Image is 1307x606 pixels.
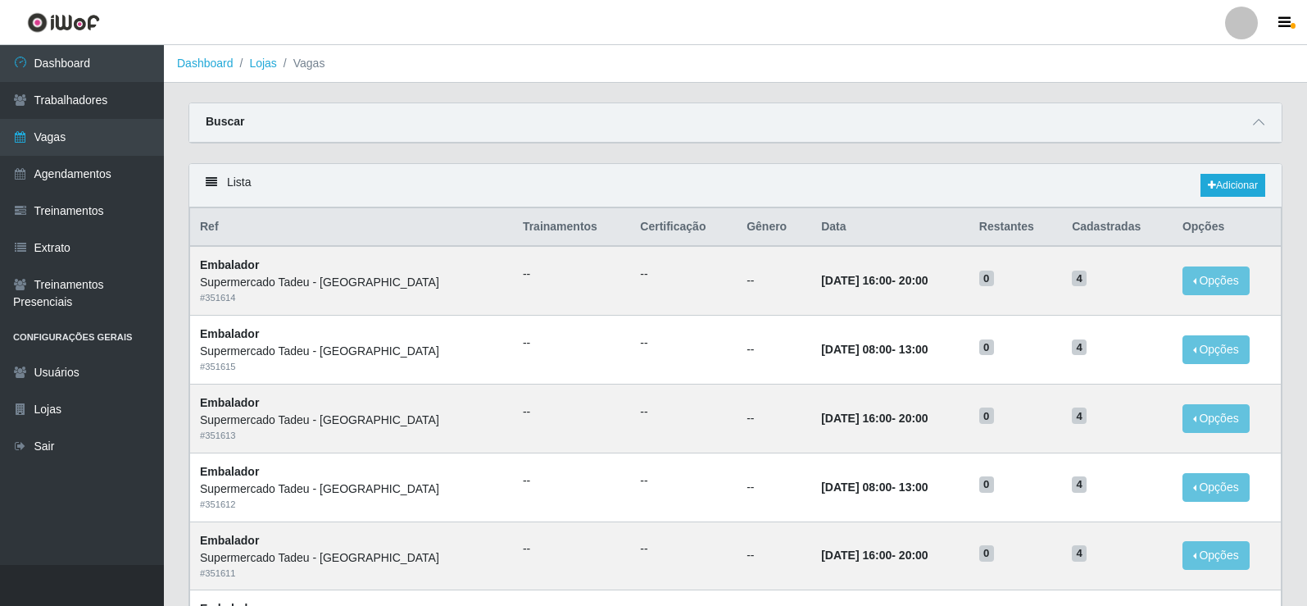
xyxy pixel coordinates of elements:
[737,246,811,315] td: --
[1072,408,1087,424] span: 4
[979,339,994,356] span: 0
[190,208,513,247] th: Ref
[899,343,928,356] time: 13:00
[523,335,620,352] ul: --
[821,549,928,562] strong: -
[979,408,994,424] span: 0
[737,208,811,247] th: Gênero
[1062,208,1173,247] th: Cadastradas
[189,164,1282,207] div: Lista
[630,208,737,247] th: Certificação
[200,274,503,291] div: Supermercado Tadeu - [GEOGRAPHIC_DATA]
[737,384,811,453] td: --
[1182,404,1250,433] button: Opções
[821,274,928,287] strong: -
[200,327,259,340] strong: Embalador
[1182,335,1250,364] button: Opções
[821,481,928,494] strong: -
[821,412,928,425] strong: -
[27,12,100,33] img: CoreUI Logo
[1182,267,1250,295] button: Opções
[200,396,259,409] strong: Embalador
[640,540,727,558] ul: --
[1072,339,1087,356] span: 4
[737,316,811,385] td: --
[523,403,620,421] ul: --
[1072,271,1087,287] span: 4
[1182,473,1250,502] button: Opções
[737,522,811,590] td: --
[821,412,892,425] time: [DATE] 16:00
[640,335,727,352] ul: --
[200,567,503,581] div: # 351611
[177,57,234,70] a: Dashboard
[200,343,503,360] div: Supermercado Tadeu - [GEOGRAPHIC_DATA]
[200,291,503,305] div: # 351614
[979,545,994,562] span: 0
[969,208,1062,247] th: Restantes
[640,472,727,490] ul: --
[206,115,244,128] strong: Buscar
[737,453,811,522] td: --
[200,429,503,443] div: # 351613
[640,403,727,421] ul: --
[200,498,503,512] div: # 351612
[899,274,928,287] time: 20:00
[899,481,928,494] time: 13:00
[523,472,620,490] ul: --
[979,476,994,493] span: 0
[811,208,969,247] th: Data
[1072,476,1087,493] span: 4
[979,271,994,287] span: 0
[249,57,276,70] a: Lojas
[821,274,892,287] time: [DATE] 16:00
[1072,545,1087,562] span: 4
[513,208,630,247] th: Trainamentos
[200,258,259,271] strong: Embalador
[200,412,503,429] div: Supermercado Tadeu - [GEOGRAPHIC_DATA]
[523,540,620,558] ul: --
[821,343,928,356] strong: -
[899,412,928,425] time: 20:00
[200,534,259,547] strong: Embalador
[164,45,1307,83] nav: breadcrumb
[899,549,928,562] time: 20:00
[821,549,892,562] time: [DATE] 16:00
[640,266,727,283] ul: --
[821,343,892,356] time: [DATE] 08:00
[821,481,892,494] time: [DATE] 08:00
[523,266,620,283] ul: --
[200,481,503,498] div: Supermercado Tadeu - [GEOGRAPHIC_DATA]
[277,55,325,72] li: Vagas
[1182,541,1250,570] button: Opções
[200,465,259,478] strong: Embalador
[200,549,503,567] div: Supermercado Tadeu - [GEOGRAPHIC_DATA]
[1200,174,1265,197] a: Adicionar
[200,360,503,374] div: # 351615
[1173,208,1282,247] th: Opções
